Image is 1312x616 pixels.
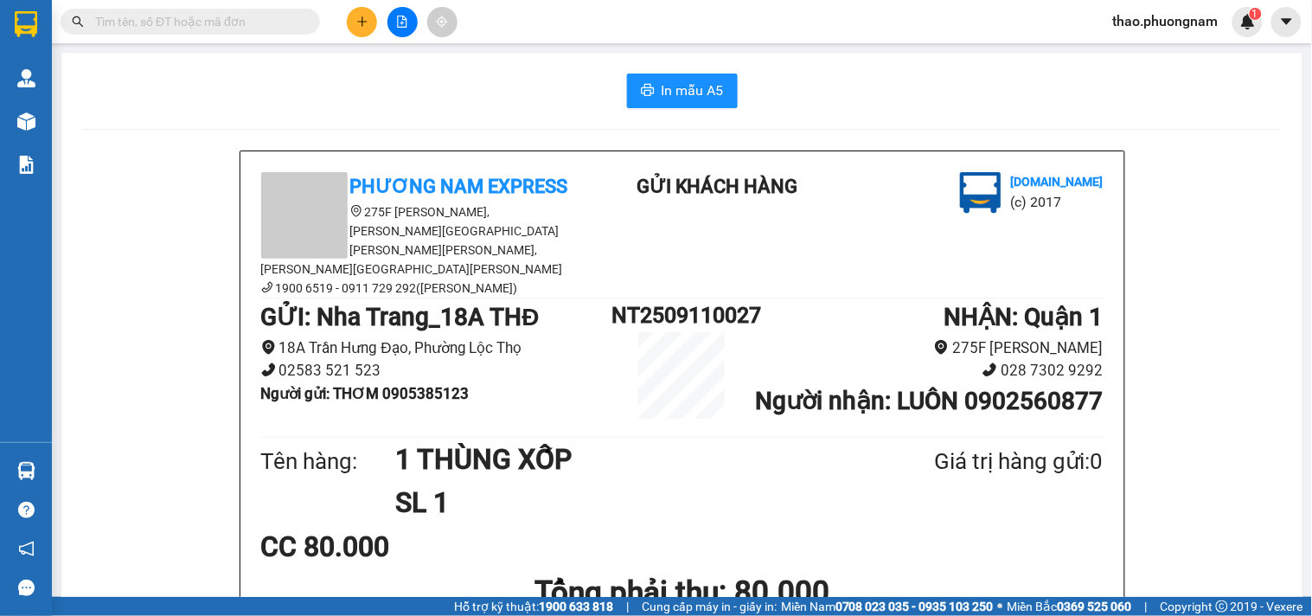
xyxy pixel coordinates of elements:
[934,340,949,355] span: environment
[1099,10,1232,32] span: thao.phuongnam
[637,176,798,197] b: Gửi khách hàng
[145,82,238,104] li: (c) 2017
[1279,14,1295,29] span: caret-down
[17,462,35,480] img: warehouse-icon
[261,363,276,377] span: phone
[395,481,850,524] h1: SL 1
[454,597,613,616] span: Hỗ trợ kỹ thuật:
[781,597,994,616] span: Miền Nam
[850,444,1103,479] div: Giá trị hàng gửi: 0
[22,112,95,223] b: Phương Nam Express
[998,603,1003,610] span: ⚪️
[1010,191,1103,213] li: (c) 2017
[261,281,273,293] span: phone
[261,568,1104,616] h1: Tổng phải thu: 80.000
[18,580,35,596] span: message
[1252,8,1258,20] span: 1
[1058,600,1132,613] strong: 0369 525 060
[944,303,1103,331] b: NHẬN : Quận 1
[106,25,171,106] b: Gửi khách hàng
[188,22,229,63] img: logo.jpg
[261,340,276,355] span: environment
[642,597,777,616] span: Cung cấp máy in - giấy in:
[1010,175,1103,189] b: [DOMAIN_NAME]
[539,600,613,613] strong: 1900 633 818
[387,7,418,37] button: file-add
[1008,597,1132,616] span: Miền Bắc
[1145,597,1148,616] span: |
[347,7,377,37] button: plus
[436,16,448,28] span: aim
[17,156,35,174] img: solution-icon
[835,600,994,613] strong: 0708 023 035 - 0935 103 250
[350,205,362,217] span: environment
[752,337,1104,360] li: 275F [PERSON_NAME]
[261,202,573,279] li: 275F [PERSON_NAME], [PERSON_NAME][GEOGRAPHIC_DATA][PERSON_NAME][PERSON_NAME], [PERSON_NAME][GEOGR...
[15,11,37,37] img: logo-vxr
[395,438,850,481] h1: 1 THÙNG XỐP
[261,303,540,331] b: GỬI : Nha Trang_18A THĐ
[261,385,470,402] b: Người gửi : THƠM 0905385123
[18,541,35,557] span: notification
[662,80,724,101] span: In mẫu A5
[1216,600,1228,613] span: copyright
[261,525,539,568] div: CC 80.000
[1271,7,1302,37] button: caret-down
[356,16,368,28] span: plus
[95,12,299,31] input: Tìm tên, số ĐT hoặc mã đơn
[427,7,458,37] button: aim
[626,597,629,616] span: |
[261,444,396,479] div: Tên hàng:
[752,359,1104,382] li: 028 7302 9292
[17,69,35,87] img: warehouse-icon
[1240,14,1256,29] img: icon-new-feature
[350,176,568,197] b: Phương Nam Express
[960,172,1002,214] img: logo.jpg
[18,502,35,518] span: question-circle
[611,298,752,332] h1: NT2509110027
[261,279,573,298] li: 1900 6519 - 0911 729 292([PERSON_NAME])
[17,112,35,131] img: warehouse-icon
[261,337,612,360] li: 18A Trần Hưng Đạo, Phường Lộc Thọ
[982,363,997,377] span: phone
[627,74,738,108] button: printerIn mẫu A5
[261,359,612,382] li: 02583 521 523
[755,387,1103,415] b: Người nhận : LUÔN 0902560877
[72,16,84,28] span: search
[145,66,238,80] b: [DOMAIN_NAME]
[641,83,655,99] span: printer
[1250,8,1262,20] sup: 1
[396,16,408,28] span: file-add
